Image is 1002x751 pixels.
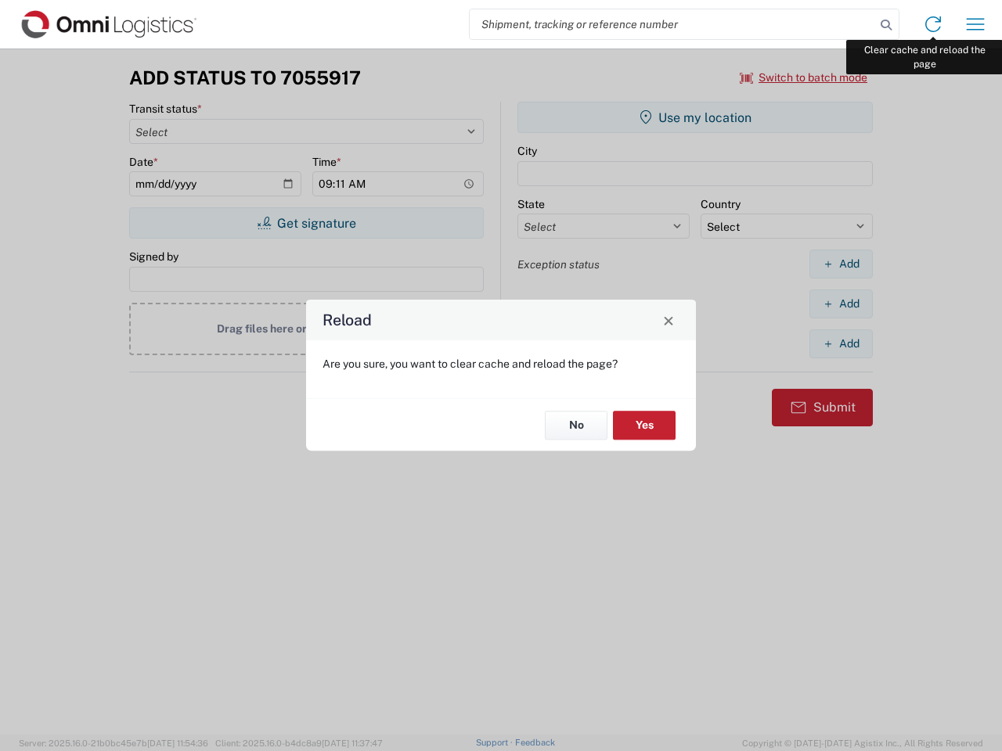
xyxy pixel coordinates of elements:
p: Are you sure, you want to clear cache and reload the page? [323,357,679,371]
button: No [545,411,607,440]
button: Yes [613,411,676,440]
button: Close [658,309,679,331]
h4: Reload [323,309,372,332]
input: Shipment, tracking or reference number [470,9,875,39]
